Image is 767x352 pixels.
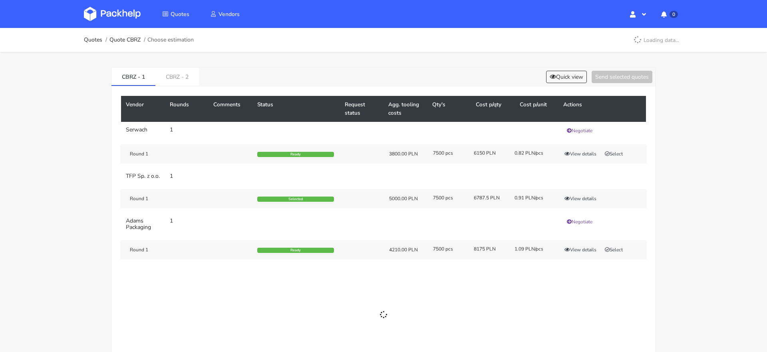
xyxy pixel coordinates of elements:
[592,71,652,83] button: Send selected quotes
[252,96,340,122] th: Status
[219,10,240,18] span: Vendors
[561,195,600,203] button: View details
[389,247,422,253] div: 4210.00 PLN
[171,10,189,18] span: Quotes
[257,152,334,157] div: Ready
[561,246,600,254] button: View details
[257,197,334,202] div: Selected
[389,151,422,157] div: 3800.00 PLN
[655,7,683,21] button: 0
[109,37,141,43] a: Quote CBRZ
[601,150,626,158] button: Select
[468,150,509,156] div: 6150 PLN
[84,32,194,48] nav: breadcrumb
[389,195,422,202] div: 5000.00 PLN
[84,37,102,43] a: Quotes
[165,213,209,235] td: 1
[121,96,165,122] th: Vendor
[147,37,194,43] span: Choose estimation
[468,195,509,201] div: 6787.5 PLN
[257,248,334,253] div: Ready
[121,168,165,184] td: TFP Sp. z o.o.
[546,71,587,83] button: Quick view
[84,7,141,21] img: Dashboard
[153,7,199,21] a: Quotes
[471,96,515,122] th: Cost p/qty
[120,151,208,157] div: Round 1
[111,68,155,85] a: CBRZ - 1
[558,96,646,122] th: Actions
[165,168,209,184] td: 1
[209,96,252,122] th: Comments
[120,247,208,253] div: Round 1
[383,96,427,122] th: Agg. tooling costs
[601,246,626,254] button: Select
[670,11,678,18] span: 0
[563,218,596,226] button: Negotiate
[121,122,165,139] td: Serwach
[468,246,509,252] div: 8175 PLN
[427,96,471,122] th: Qty's
[201,7,249,21] a: Vendors
[629,33,683,47] p: Loading data...
[427,246,468,252] div: 7500 pcs
[515,96,559,122] th: Cost p/unit
[155,68,199,85] a: CBRZ - 2
[165,96,209,122] th: Rounds
[509,195,550,201] div: 0.91 PLN/pcs
[340,96,384,122] th: Request status
[561,150,600,158] button: View details
[563,127,596,135] button: Negotiate
[427,195,468,201] div: 7500 pcs
[509,246,550,252] div: 1.09 PLN/pcs
[509,150,550,156] div: 0.82 PLN/pcs
[120,195,208,202] div: Round 1
[427,150,468,156] div: 7500 pcs
[121,213,165,235] td: Adams Packaging
[165,122,209,139] td: 1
